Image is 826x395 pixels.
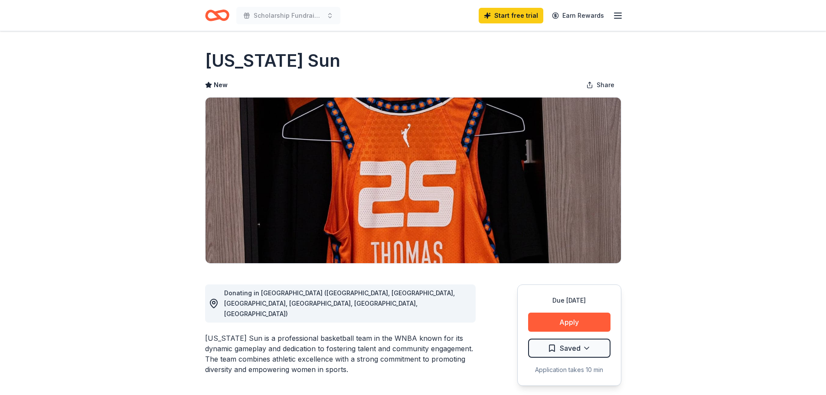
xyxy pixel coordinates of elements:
[205,49,340,73] h1: [US_STATE] Sun
[560,343,581,354] span: Saved
[547,8,609,23] a: Earn Rewards
[579,76,621,94] button: Share
[205,5,229,26] a: Home
[254,10,323,21] span: Scholarship Fundraiser
[597,80,614,90] span: Share
[479,8,543,23] a: Start free trial
[224,289,455,317] span: Donating in [GEOGRAPHIC_DATA] ([GEOGRAPHIC_DATA], [GEOGRAPHIC_DATA], [GEOGRAPHIC_DATA], [GEOGRAPH...
[206,98,621,263] img: Image for Connecticut Sun
[214,80,228,90] span: New
[528,313,611,332] button: Apply
[236,7,340,24] button: Scholarship Fundraiser
[528,295,611,306] div: Due [DATE]
[205,333,476,375] div: [US_STATE] Sun is a professional basketball team in the WNBA known for its dynamic gameplay and d...
[528,365,611,375] div: Application takes 10 min
[528,339,611,358] button: Saved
